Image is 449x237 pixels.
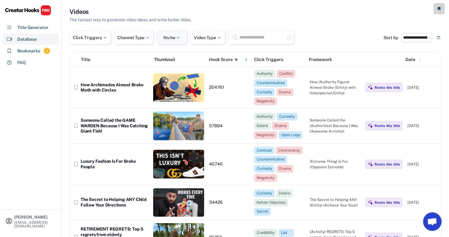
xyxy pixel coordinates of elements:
div: Credibility [257,230,275,235]
div: [EMAIL_ADDRESS][DOMAIN_NAME] [14,221,56,228]
div: The fastest way to generate video ideas and write better titles. [69,17,191,23]
div: [DATE] [407,123,438,129]
div: Open Loop [281,133,300,138]
div: Curiosity [257,191,272,196]
div: Hook Score [209,56,233,63]
div: Remix this title [375,162,400,166]
div: Conflict [279,71,293,76]
div: Desire [257,123,268,129]
div: Controversy [278,148,300,153]
div: Click Triggers [73,35,107,40]
div: Drama [275,123,287,129]
div: How Archimedes Almost Broke Math with Circles [81,82,148,93]
div: Title [81,56,90,63]
div: Authority [257,71,273,76]
div: Framework [309,56,359,63]
div: The Secret to Helping ANY Child Follow Your Directions [81,197,148,208]
div: Authority [257,114,273,119]
div: Remix this title [375,200,400,205]
h3: Videos [69,7,89,16]
div: Contrast [257,148,272,153]
img: MagicMajor%20%28Purple%29.svg [368,123,373,129]
div: Niche [163,35,181,40]
div: Curiosity [257,90,272,95]
img: RpNfMFNz2VM-0f64f0ef-0278-469e-9a2f-d9a38d947630.jpeg [153,112,204,140]
div: Luxury Fashion Is For Broke People [81,159,148,170]
div: Someone Called the GAME WARDEN Because I Was Catching Giant Fish! [81,118,148,134]
div: 2 [44,48,50,54]
div: 40740 [209,161,249,167]
img: CHPRO%20Logo.svg [5,5,51,16]
button: bookmark_border [73,123,79,129]
div: Curiosity [279,114,295,119]
div: Video Type [194,35,222,40]
div: List [281,230,292,235]
div: 34426 [209,200,249,205]
div: Thumbnail [154,56,204,63]
div: (Extreme Thing) Is For (Opposite Extreme) [310,159,360,170]
div: Bookmarks [17,48,40,54]
button: bookmark_border [73,161,79,167]
div: Negativity [257,99,275,104]
div: Negativity [257,133,275,138]
img: MagicMajor%20%28Purple%29.svg [368,85,373,90]
div: Desire [279,191,290,196]
div: Date [405,56,415,63]
div: Negativity [257,175,275,181]
button: highlight_remove [287,35,292,40]
div: Channel Type [117,35,150,40]
div: Sort by [384,35,398,40]
div: Title Generator [17,24,48,31]
img: MagicMajor%20%28Purple%29.svg [368,161,373,167]
img: FGDB22dpmwk-23d8318d-3ba0-4a59-8e0c-dafd0b92d7b3.jpeg [153,150,204,178]
div: [PERSON_NAME] [14,215,56,219]
div: 57894 [209,123,249,129]
button: bookmark_border [73,84,79,91]
div: Curiosity [257,166,272,171]
img: MagicMajor%20%28Purple%29.svg [368,200,373,205]
div: Click Triggers [254,56,304,63]
div: Someone Called the (Authorities) Because I Was (Awesome Activity)! [310,117,360,134]
div: Refute Objection [257,200,286,205]
div: Remix this title [375,85,400,90]
a: Open chat [423,212,442,231]
div: [DATE] [407,200,438,205]
img: thumbnail.jpeg [153,188,204,217]
div: Remix this title [375,124,400,128]
img: XfeuCfOUuXg-1fdc89e1-4c7d-482b-b93a-8a0460dc763a.jpeg [153,73,204,102]
button: bookmark_border [73,199,79,206]
div: Counterintuitive [257,80,285,86]
div: The Secret to Helping ANY (Entity) (Achieve Your Goal) [310,197,360,208]
div: 204761 [209,85,249,90]
div: Drama [279,90,291,95]
div: Database [17,36,37,43]
div: [DATE] [407,85,438,90]
div: Drama [279,166,291,171]
div: Secret [257,209,268,214]
div: How (Authority Figure) Almost Broke (Entity) with (Unexpected Entity) [310,79,360,96]
div: FAQ [17,59,26,66]
div: [DATE] [407,161,438,167]
div: Counterintuitive [257,157,285,162]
